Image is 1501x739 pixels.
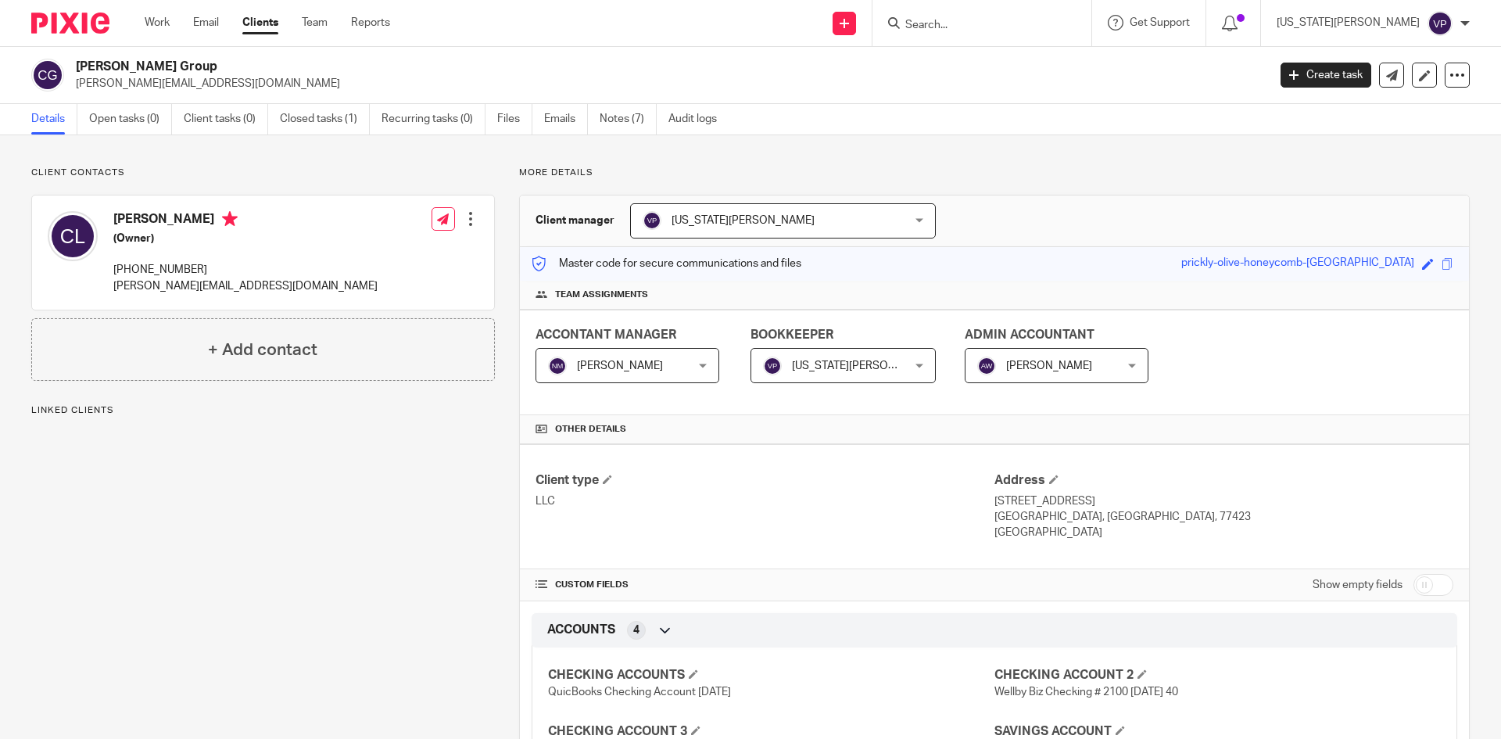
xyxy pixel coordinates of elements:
[89,104,172,135] a: Open tasks (0)
[31,167,495,179] p: Client contacts
[113,262,378,278] p: [PHONE_NUMBER]
[1277,15,1420,30] p: [US_STATE][PERSON_NAME]
[536,579,994,591] h4: CUSTOM FIELDS
[31,13,109,34] img: Pixie
[994,525,1453,540] p: [GEOGRAPHIC_DATA]
[76,59,1021,75] h2: [PERSON_NAME] Group
[536,493,994,509] p: LLC
[536,213,614,228] h3: Client manager
[548,687,731,698] span: QuicBooks Checking Account [DATE]
[208,338,317,362] h4: + Add contact
[113,278,378,294] p: [PERSON_NAME][EMAIL_ADDRESS][DOMAIN_NAME]
[643,211,661,230] img: svg%3E
[519,167,1470,179] p: More details
[1313,577,1402,593] label: Show empty fields
[1006,361,1092,371] span: [PERSON_NAME]
[904,19,1044,33] input: Search
[113,211,378,231] h4: [PERSON_NAME]
[184,104,268,135] a: Client tasks (0)
[1181,255,1414,273] div: prickly-olive-honeycomb-[GEOGRAPHIC_DATA]
[382,104,485,135] a: Recurring tasks (0)
[994,472,1453,489] h4: Address
[145,15,170,30] a: Work
[548,667,994,683] h4: CHECKING ACCOUNTS
[302,15,328,30] a: Team
[242,15,278,30] a: Clients
[763,357,782,375] img: svg%3E
[76,76,1257,91] p: [PERSON_NAME][EMAIL_ADDRESS][DOMAIN_NAME]
[577,361,663,371] span: [PERSON_NAME]
[536,472,994,489] h4: Client type
[965,328,1094,341] span: ADMIN ACCOUNTANT
[113,231,378,246] h5: (Owner)
[31,104,77,135] a: Details
[31,59,64,91] img: svg%3E
[351,15,390,30] a: Reports
[497,104,532,135] a: Files
[193,15,219,30] a: Email
[792,361,935,371] span: [US_STATE][PERSON_NAME]
[994,687,1178,698] span: Wellby Biz Checking # 2100 [DATE] 40
[31,404,495,417] p: Linked clients
[222,211,238,227] i: Primary
[48,211,98,261] img: svg%3E
[750,328,833,341] span: BOOKKEEPER
[672,215,815,226] span: [US_STATE][PERSON_NAME]
[633,622,639,638] span: 4
[536,328,676,341] span: ACCONTANT MANAGER
[1428,11,1453,36] img: svg%3E
[280,104,370,135] a: Closed tasks (1)
[977,357,996,375] img: svg%3E
[1130,17,1190,28] span: Get Support
[1281,63,1371,88] a: Create task
[548,357,567,375] img: svg%3E
[544,104,588,135] a: Emails
[600,104,657,135] a: Notes (7)
[532,256,801,271] p: Master code for secure communications and files
[547,622,615,638] span: ACCOUNTS
[994,667,1441,683] h4: CHECKING ACCOUNT 2
[555,289,648,301] span: Team assignments
[668,104,729,135] a: Audit logs
[555,423,626,436] span: Other details
[994,493,1453,509] p: [STREET_ADDRESS]
[994,509,1453,525] p: [GEOGRAPHIC_DATA], [GEOGRAPHIC_DATA], 77423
